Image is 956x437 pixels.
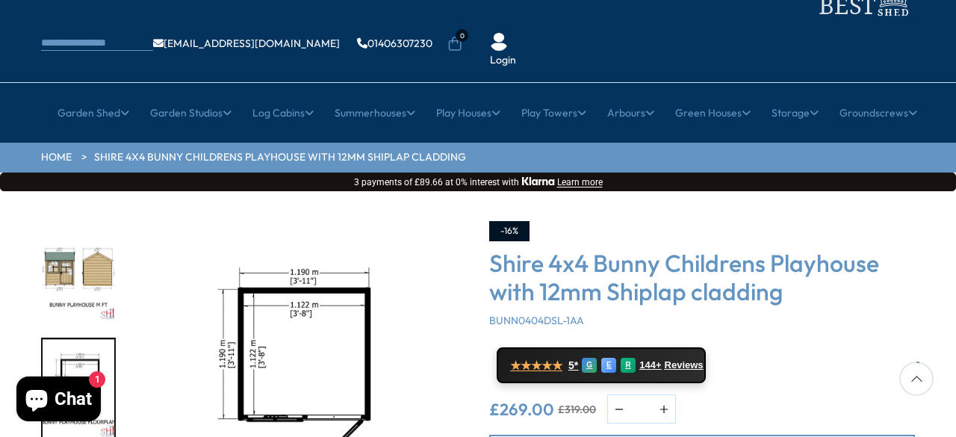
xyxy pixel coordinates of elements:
span: 144+ [639,359,661,371]
a: Garden Shed [58,94,129,131]
span: BUNN0404DSL-1AA [489,314,584,327]
span: Reviews [665,359,704,371]
img: User Icon [490,33,508,51]
h3: Shire 4x4 Bunny Childrens Playhouse with 12mm Shiplap cladding [489,249,915,306]
del: £319.00 [558,404,596,415]
a: ★★★★★ 5* G E R 144+ Reviews [497,347,706,383]
span: 0 [456,29,468,42]
a: Garden Studios [150,94,232,131]
a: 01406307230 [357,38,432,49]
a: Arbours [607,94,654,131]
a: Storage [772,94,819,131]
div: 8 / 10 [41,221,116,323]
span: ★★★★★ [510,359,562,373]
a: Groundscrews [839,94,917,131]
a: Green Houses [675,94,751,131]
a: 0 [447,37,462,52]
div: G [582,358,597,373]
ins: £269.00 [489,401,554,418]
div: E [601,358,616,373]
a: Log Cabins [252,94,314,131]
a: Play Towers [521,94,586,131]
a: Play Houses [436,94,500,131]
div: R [621,358,636,373]
img: BunnyPlayhouseMFT_200x200.jpg [43,223,114,322]
a: Shire 4x4 Bunny Childrens Playhouse with 12mm Shiplap cladding [94,150,466,165]
a: Login [490,53,516,68]
div: -16% [489,221,530,241]
inbox-online-store-chat: Shopify online store chat [12,376,105,425]
a: HOME [41,150,72,165]
a: [EMAIL_ADDRESS][DOMAIN_NAME] [153,38,340,49]
a: Summerhouses [335,94,415,131]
